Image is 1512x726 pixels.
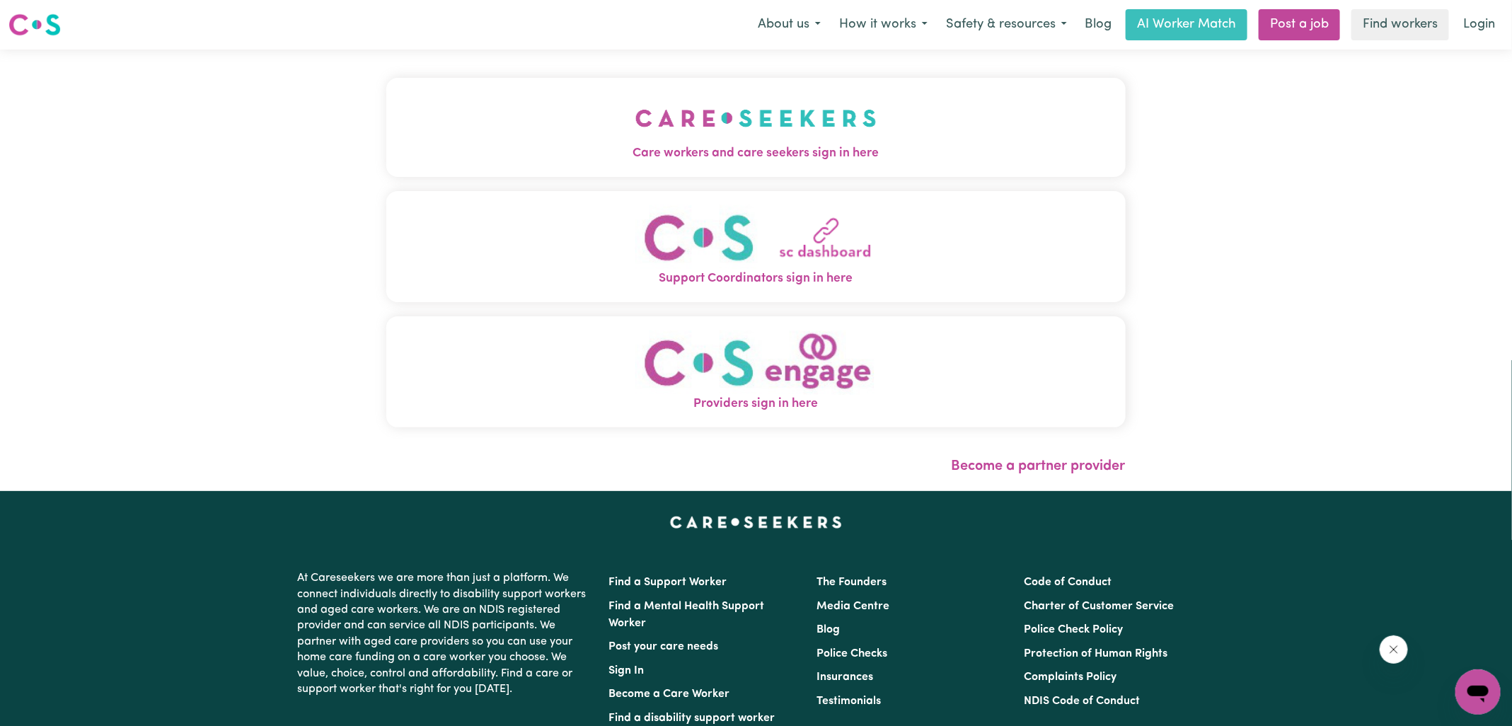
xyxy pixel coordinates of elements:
a: Charter of Customer Service [1024,601,1174,612]
iframe: Button to launch messaging window [1455,669,1501,715]
a: Become a partner provider [952,459,1126,473]
a: AI Worker Match [1126,9,1247,40]
a: Careseekers home page [670,517,842,528]
a: Media Centre [816,601,889,612]
button: About us [749,10,830,40]
a: Blog [816,624,840,635]
a: Sign In [609,665,645,676]
a: Protection of Human Rights [1024,648,1167,659]
a: The Founders [816,577,887,588]
img: Careseekers logo [8,12,61,38]
span: Need any help? [8,10,86,21]
a: Find a Mental Health Support Worker [609,601,765,629]
button: Safety & resources [937,10,1076,40]
a: Police Check Policy [1024,624,1123,635]
span: Support Coordinators sign in here [386,270,1126,288]
a: Careseekers logo [8,8,61,41]
a: Find workers [1351,9,1449,40]
a: Testimonials [816,696,881,707]
a: Post a job [1259,9,1340,40]
span: Care workers and care seekers sign in here [386,144,1126,163]
button: How it works [830,10,937,40]
p: At Careseekers we are more than just a platform. We connect individuals directly to disability su... [298,565,592,703]
a: Login [1455,9,1504,40]
a: Police Checks [816,648,887,659]
button: Support Coordinators sign in here [386,191,1126,302]
a: Become a Care Worker [609,688,730,700]
a: Find a disability support worker [609,713,775,724]
span: Providers sign in here [386,395,1126,413]
a: Complaints Policy [1024,672,1116,683]
button: Care workers and care seekers sign in here [386,78,1126,177]
a: Insurances [816,672,873,683]
a: Blog [1076,9,1120,40]
a: Code of Conduct [1024,577,1112,588]
a: NDIS Code of Conduct [1024,696,1140,707]
a: Post your care needs [609,641,719,652]
a: Find a Support Worker [609,577,727,588]
iframe: Close message [1380,635,1408,664]
button: Providers sign in here [386,316,1126,427]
